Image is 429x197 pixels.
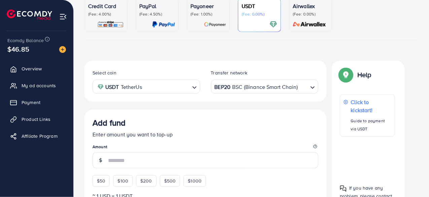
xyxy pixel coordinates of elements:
p: (Fee: 0.00%) [242,11,277,17]
span: BSC (Binance Smart Chain) [232,82,298,92]
span: My ad accounts [22,82,56,89]
span: Product Links [22,116,50,123]
input: Search for option [298,81,308,92]
a: Product Links [5,112,68,126]
p: Enter amount you want to top-up [93,130,318,138]
input: Search for option [144,81,189,92]
img: card [152,21,175,28]
p: Airwallex [293,2,328,10]
img: card [204,21,226,28]
span: Ecomdy Balance [7,37,44,44]
div: Search for option [93,79,200,93]
label: Select coin [93,69,116,76]
span: Overview [22,65,42,72]
p: (Fee: 0.00%) [293,11,328,17]
img: logo [7,9,52,20]
p: PayPal [139,2,175,10]
a: Payment [5,96,68,109]
a: Affiliate Program [5,129,68,143]
p: (Fee: 1.00%) [190,11,226,17]
legend: Amount [93,144,318,152]
p: Payoneer [190,2,226,10]
div: Search for option [211,79,319,93]
strong: USDT [105,82,119,92]
span: $46.85 [7,44,29,54]
img: card [270,21,277,28]
h3: Add fund [93,118,126,128]
a: Overview [5,62,68,75]
p: Credit Card [88,2,124,10]
span: $50 [97,177,105,184]
p: Help [357,71,371,79]
span: $100 [117,177,128,184]
p: USDT [242,2,277,10]
span: $200 [140,177,152,184]
span: $1000 [188,177,202,184]
iframe: Chat [400,167,424,192]
img: coin [98,84,104,90]
span: Affiliate Program [22,133,58,139]
span: TetherUs [121,82,142,92]
label: Transfer network [211,69,248,76]
p: (Fee: 4.00%) [88,11,124,17]
span: Payment [22,99,40,106]
strong: BEP20 [215,82,231,92]
p: Click to kickstart! [351,98,391,114]
p: (Fee: 4.50%) [139,11,175,17]
img: card [291,21,328,28]
img: menu [59,13,67,21]
img: image [59,46,66,53]
img: card [97,21,124,28]
span: $500 [164,177,176,184]
img: Popup guide [340,69,352,81]
img: Popup guide [340,185,347,192]
p: Guide to payment via USDT [351,117,391,133]
a: My ad accounts [5,79,68,92]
